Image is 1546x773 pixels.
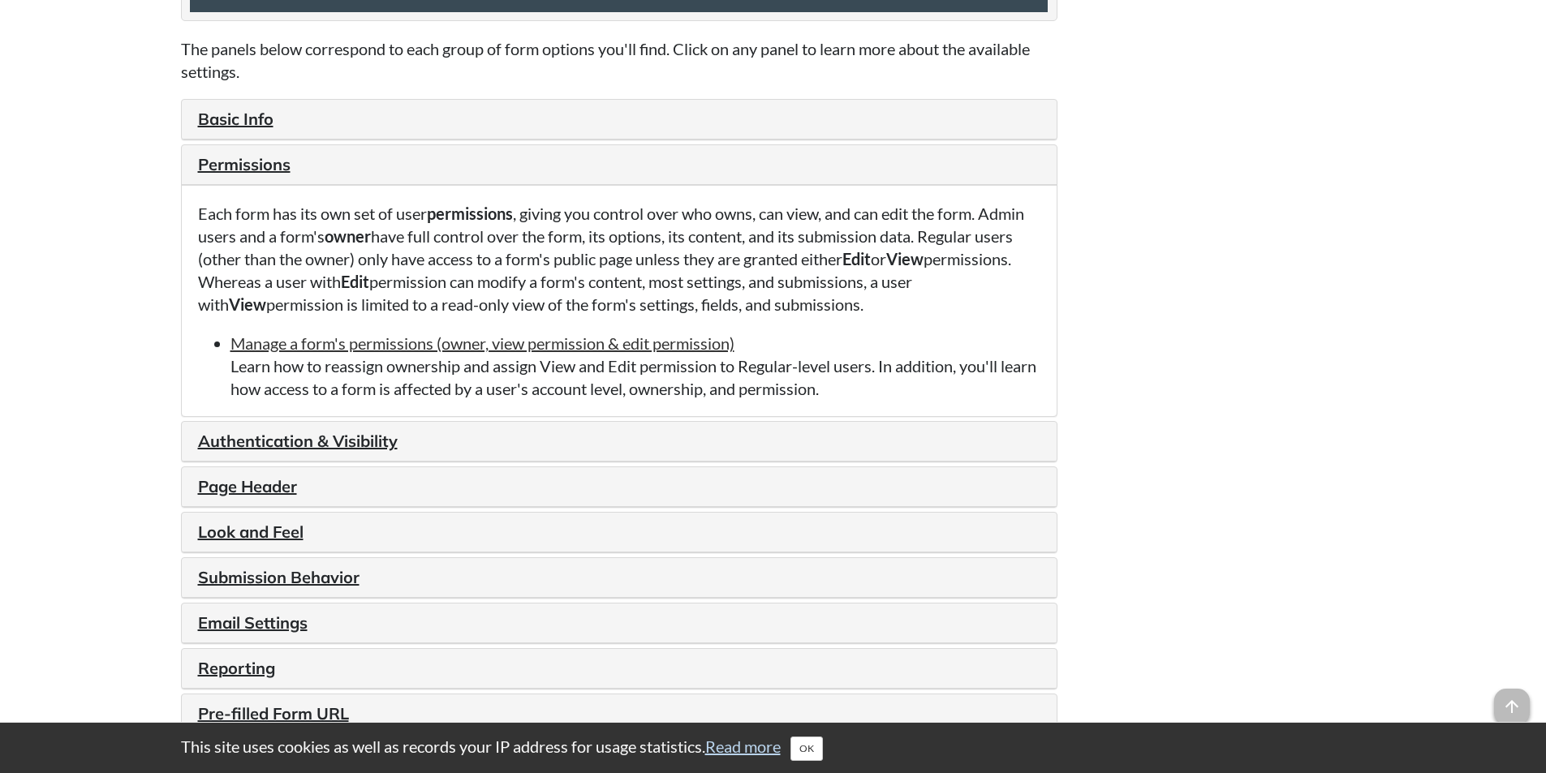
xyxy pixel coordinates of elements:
strong: View [886,249,924,268]
a: Permissions [198,154,291,174]
strong: Edit [341,272,369,291]
div: This site uses cookies as well as records your IP address for usage statistics. [165,735,1382,761]
a: arrow_upward [1494,690,1530,710]
a: Page Header [198,476,297,496]
button: Close [790,736,823,761]
a: Manage a form's permissions (owner, view permission & edit permission) [230,333,734,353]
a: Submission Behavior [198,567,360,587]
a: Reporting [198,658,275,678]
span: arrow_upward [1494,689,1530,724]
li: Learn how to reassign ownership and assign View and Edit permission to Regular-level users. In ad... [230,332,1040,400]
strong: Edit [842,249,871,268]
strong: View [229,294,266,314]
p: The panels below correspond to each group of form options you'll find. Click on any panel to lear... [181,37,1057,83]
a: Read more [705,736,781,756]
strong: owner [325,226,371,246]
a: Email Settings [198,612,308,633]
a: Pre-filled Form URL [198,703,349,724]
strong: permissions [427,204,513,223]
a: Authentication & Visibility [198,431,398,451]
a: Look and Feel [198,522,304,542]
a: Basic Info [198,109,273,129]
p: Each form has its own set of user , giving you control over who owns, can view, and can edit the ... [198,202,1040,316]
